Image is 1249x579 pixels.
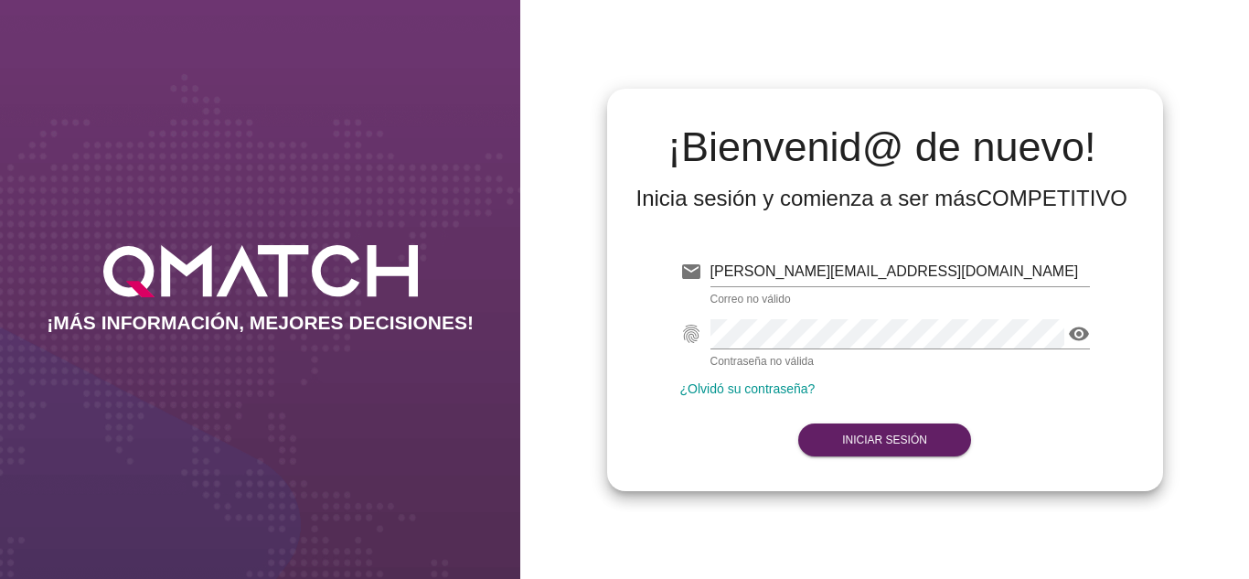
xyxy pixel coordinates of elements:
i: email [680,261,702,283]
a: ¿Olvidó su contraseña? [680,381,816,396]
div: Contraseña no válida [710,356,814,367]
div: Correo no válido [710,294,791,305]
button: Iniciar Sesión [798,424,971,456]
h2: ¡MÁS INFORMACIÓN, MEJORES DECISIONES! [47,312,474,334]
div: Inicia sesión y comienza a ser más [636,184,1128,213]
strong: Iniciar Sesión [842,434,927,446]
input: E-mail [710,257,1090,286]
i: visibility [1068,323,1090,345]
h2: ¡Bienvenid@ de nuevo! [636,125,1128,169]
i: fingerprint [680,323,702,345]
strong: COMPETITIVO [977,186,1127,210]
